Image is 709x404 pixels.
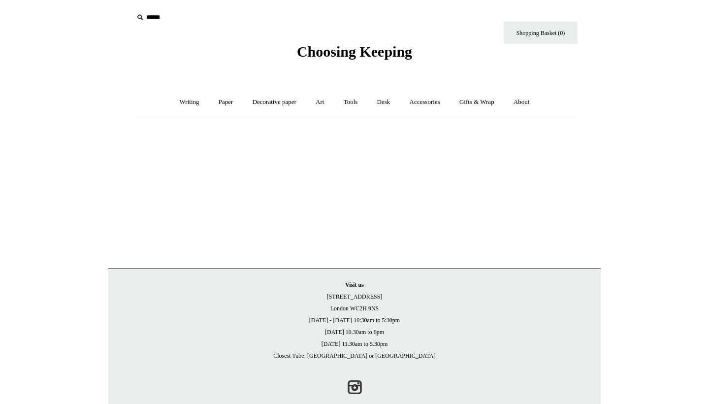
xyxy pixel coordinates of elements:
[401,89,449,115] a: Accessories
[335,89,367,115] a: Tools
[307,89,333,115] a: Art
[368,89,399,115] a: Desk
[505,89,539,115] a: About
[171,89,208,115] a: Writing
[451,89,503,115] a: Gifts & Wrap
[210,89,242,115] a: Paper
[297,43,412,60] span: Choosing Keeping
[244,89,305,115] a: Decorative paper
[297,51,412,58] a: Choosing Keeping
[118,279,591,362] p: [STREET_ADDRESS] London WC2H 9NS [DATE] - [DATE] 10:30am to 5:30pm [DATE] 10.30am to 6pm [DATE] 1...
[344,376,365,398] a: Instagram
[345,281,364,288] strong: Visit us
[504,22,578,44] a: Shopping Basket (0)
